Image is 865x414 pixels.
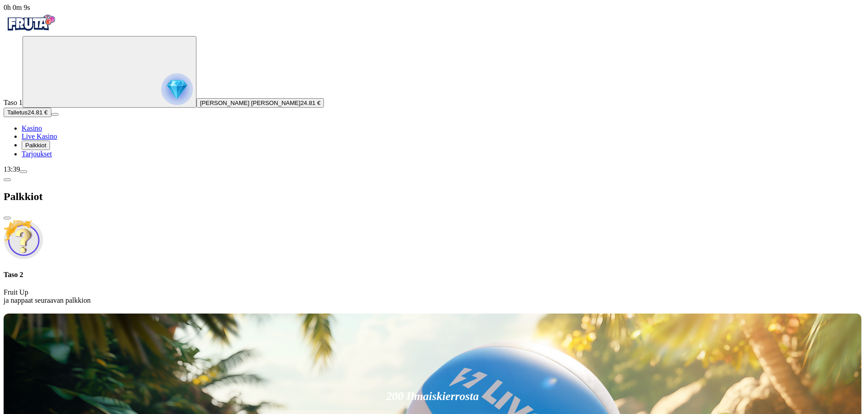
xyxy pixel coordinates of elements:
[196,98,324,108] button: [PERSON_NAME] [PERSON_NAME]24.81 €
[22,141,50,150] button: Palkkiot
[27,109,47,116] span: 24.81 €
[4,217,11,219] button: close
[20,170,27,173] button: menu
[4,124,861,158] nav: Main menu
[300,100,320,106] span: 24.81 €
[4,28,58,36] a: Fruta
[25,142,46,149] span: Palkkiot
[161,73,193,105] img: reward progress
[4,12,861,158] nav: Primary
[22,124,42,132] a: Kasino
[22,150,52,158] a: Tarjoukset
[4,220,43,259] img: Unlock reward icon
[4,288,861,305] p: Fruit Up ja nappaat seuraavan palkkion
[4,271,861,279] h4: Taso 2
[4,12,58,34] img: Fruta
[4,191,861,203] h2: Palkkiot
[4,165,20,173] span: 13:39
[4,99,23,106] span: Taso 1
[4,108,51,117] button: Talletusplus icon24.81 €
[7,109,27,116] span: Talletus
[51,113,59,116] button: menu
[200,100,300,106] span: [PERSON_NAME] [PERSON_NAME]
[4,178,11,181] button: chevron-left icon
[4,4,30,11] span: user session time
[23,36,196,108] button: reward progress
[22,132,57,140] a: Live Kasino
